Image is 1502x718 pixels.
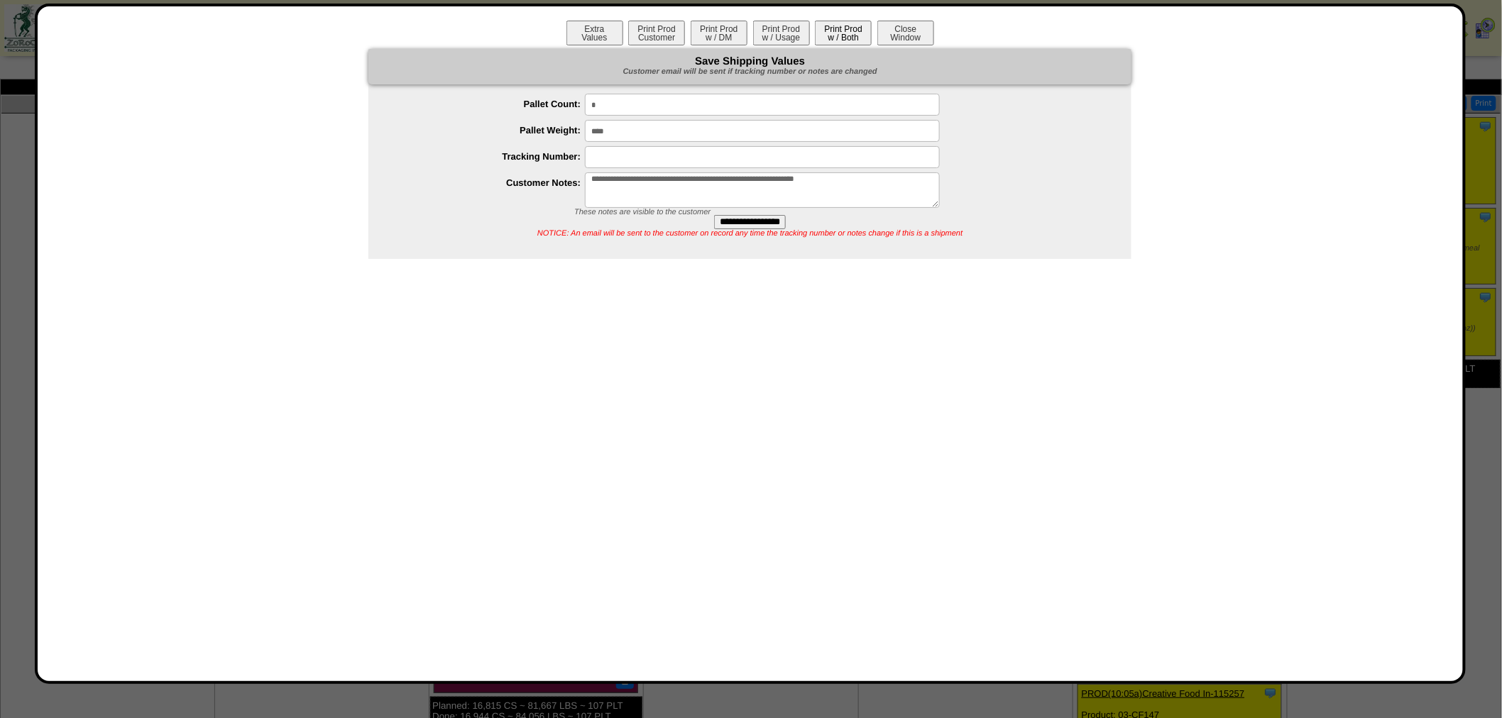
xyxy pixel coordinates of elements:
label: Pallet Count: [397,99,585,109]
button: ExtraValues [566,21,623,45]
button: Print Prodw / DM [691,21,747,45]
button: Print Prodw / Usage [753,21,810,45]
label: Pallet Weight: [397,125,585,136]
label: Tracking Number: [397,151,585,162]
label: Customer Notes: [397,177,585,188]
button: Print Prodw / Both [815,21,872,45]
span: NOTICE: An email will be sent to the customer on record any time the tracking number or notes cha... [537,229,963,238]
div: Customer email will be sent if tracking number or notes are changed [368,67,1131,77]
button: Print ProdCustomer [628,21,685,45]
div: Save Shipping Values [368,49,1131,84]
span: These notes are visible to the customer [574,208,711,216]
a: CloseWindow [876,32,936,43]
button: CloseWindow [877,21,934,45]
